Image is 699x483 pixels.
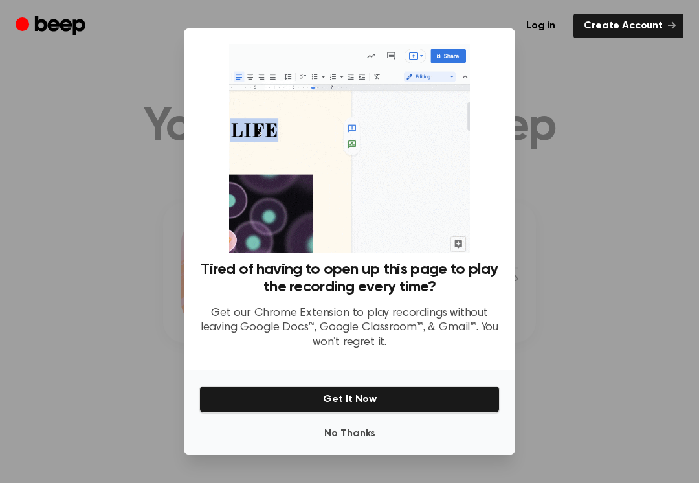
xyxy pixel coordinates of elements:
[199,421,500,447] button: No Thanks
[199,306,500,350] p: Get our Chrome Extension to play recordings without leaving Google Docs™, Google Classroom™, & Gm...
[516,14,566,38] a: Log in
[16,14,89,39] a: Beep
[573,14,683,38] a: Create Account
[199,386,500,413] button: Get It Now
[229,44,469,253] img: Beep extension in action
[199,261,500,296] h3: Tired of having to open up this page to play the recording every time?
